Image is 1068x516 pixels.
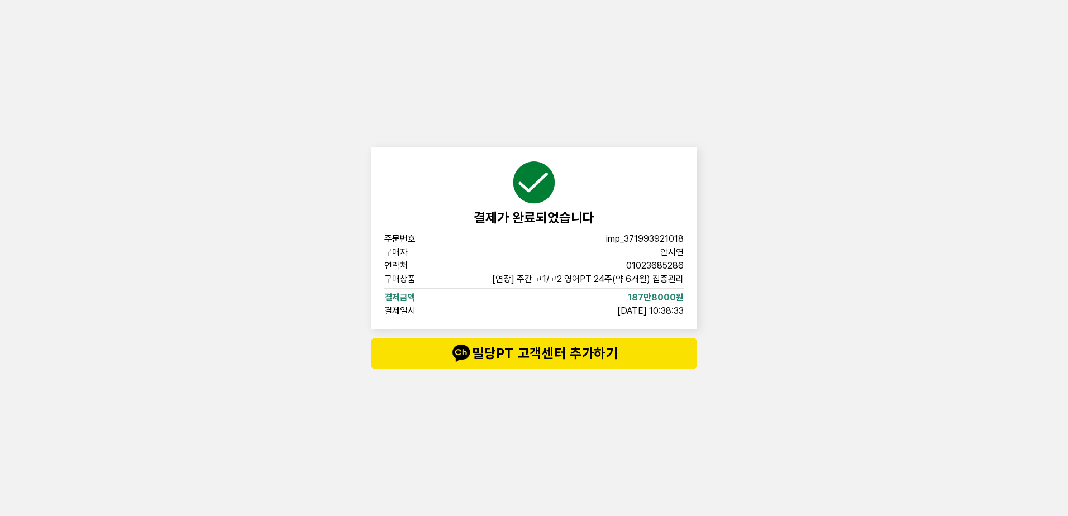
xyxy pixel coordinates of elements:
span: 01023685286 [626,261,684,270]
span: 187만8000원 [628,293,684,302]
span: 안시연 [660,248,684,257]
span: 결제금액 [384,293,456,302]
span: [연장] 주간 고1/고2 영어PT 24주(약 6개월) 집중관리 [492,275,684,284]
img: talk [450,342,472,365]
span: [DATE] 10:38:33 [617,307,684,316]
span: 구매자 [384,248,456,257]
span: 결제가 완료되었습니다 [474,209,594,226]
img: succeed [512,160,556,205]
span: imp_371993921018 [606,235,684,243]
button: talk밀당PT 고객센터 추가하기 [371,338,697,369]
span: 밀당PT 고객센터 추가하기 [393,342,675,365]
span: 결제일시 [384,307,456,316]
span: 구매상품 [384,275,456,284]
span: 주문번호 [384,235,456,243]
span: 연락처 [384,261,456,270]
